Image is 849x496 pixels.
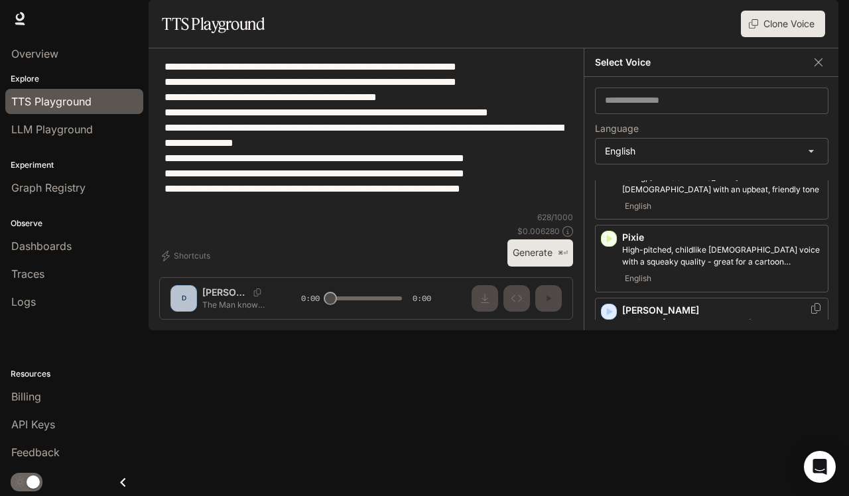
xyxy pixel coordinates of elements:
button: Copy Voice ID [809,303,822,314]
p: Language [595,124,639,133]
p: Pixie [622,231,822,244]
span: English [622,271,654,286]
p: [PERSON_NAME] [622,304,822,317]
button: Clone Voice [741,11,825,37]
p: Young, British female with an upbeat, friendly tone [622,172,822,196]
p: High-pitched, childlike female voice with a squeaky quality - great for a cartoon character [622,244,822,268]
button: Shortcuts [159,245,216,267]
p: ⌘⏎ [558,249,568,257]
button: Generate⌘⏎ [507,239,573,267]
span: English [622,198,654,214]
h1: TTS Playground [162,11,265,37]
div: Open Intercom Messenger [804,451,836,483]
div: English [596,139,828,164]
p: Confident, British man with a deep, gravelly voice [622,317,822,341]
